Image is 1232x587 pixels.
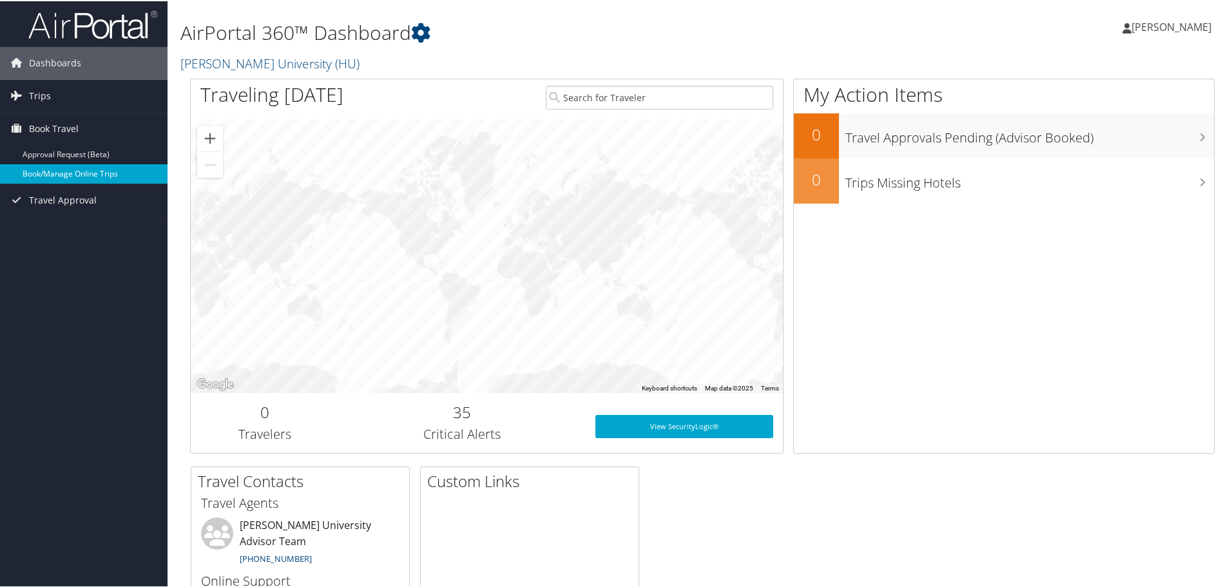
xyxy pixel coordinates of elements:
a: 0Travel Approvals Pending (Advisor Booked) [794,112,1214,157]
h2: 0 [794,168,839,189]
input: Search for Traveler [546,84,773,108]
img: Google [194,375,236,392]
h2: Travel Contacts [198,469,409,491]
h3: Travel Approvals Pending (Advisor Booked) [845,121,1214,146]
h1: My Action Items [794,80,1214,107]
button: Zoom out [197,151,223,177]
button: Keyboard shortcuts [642,383,697,392]
li: [PERSON_NAME] University Advisor Team [195,516,406,569]
h2: 35 [349,400,576,422]
a: View SecurityLogic® [595,414,773,437]
span: [PERSON_NAME] [1131,19,1211,33]
h2: 0 [794,122,839,144]
span: Travel Approval [29,183,97,215]
h3: Critical Alerts [349,424,576,442]
a: Open this area in Google Maps (opens a new window) [194,375,236,392]
button: Zoom in [197,124,223,150]
span: Dashboards [29,46,81,78]
h1: AirPortal 360™ Dashboard [180,18,876,45]
a: 0Trips Missing Hotels [794,157,1214,202]
a: [PERSON_NAME] University (HU) [180,53,363,71]
a: [PERSON_NAME] [1122,6,1224,45]
h3: Trips Missing Hotels [845,166,1214,191]
h3: Travel Agents [201,493,399,511]
span: Map data ©2025 [705,383,753,390]
span: Book Travel [29,111,79,144]
h3: Travelers [200,424,329,442]
h2: 0 [200,400,329,422]
h2: Custom Links [427,469,639,491]
span: Trips [29,79,51,111]
a: Terms (opens in new tab) [761,383,779,390]
h1: Traveling [DATE] [200,80,343,107]
a: [PHONE_NUMBER] [240,552,312,563]
img: airportal-logo.png [28,8,157,39]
